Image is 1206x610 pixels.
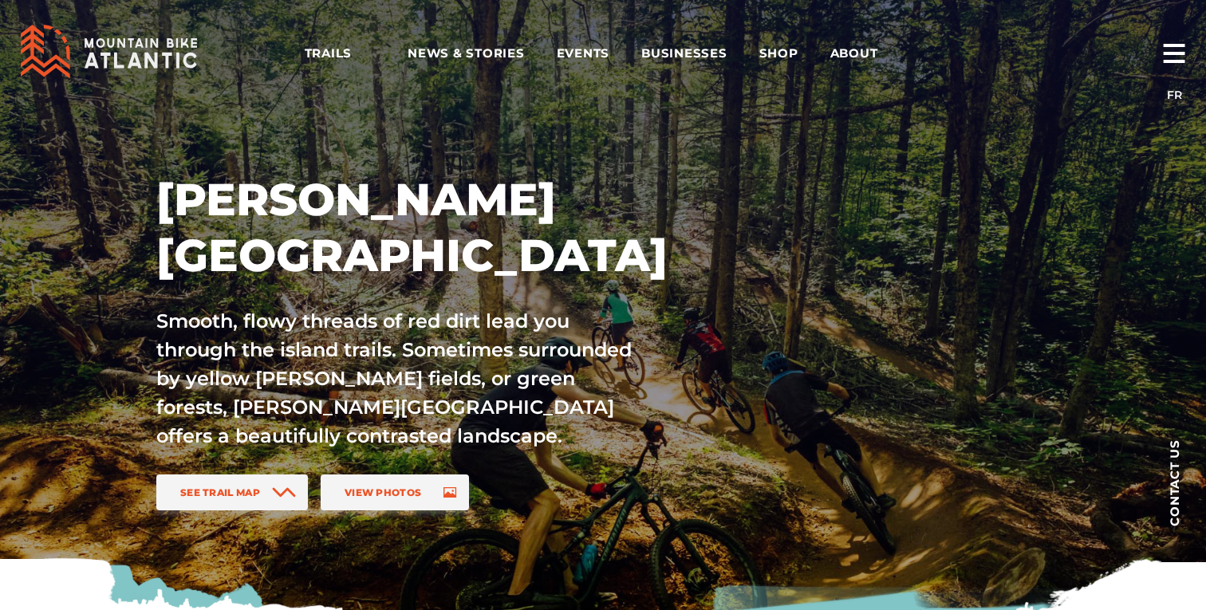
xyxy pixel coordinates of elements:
ion-icon: search [1109,40,1134,65]
span: News & Stories [408,45,525,61]
span: Shop [759,45,798,61]
span: About [830,45,902,61]
a: Contact us [1142,415,1206,550]
a: View Photos [321,474,469,510]
p: Smooth, flowy threads of red dirt lead you through the island trails. Sometimes surrounded by yel... [156,307,641,451]
span: See Trail Map [180,486,260,498]
ion-icon: arrow dropdown [879,42,901,65]
span: Trails [305,45,376,61]
ion-icon: arrow dropdown [353,42,376,65]
span: View Photos [345,486,421,498]
h1: [PERSON_NAME][GEOGRAPHIC_DATA] [156,171,747,283]
span: Contact us [1169,439,1180,526]
span: Events [557,45,610,61]
span: Businesses [641,45,727,61]
a: FR [1167,88,1182,102]
a: See Trail Map [156,474,308,510]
